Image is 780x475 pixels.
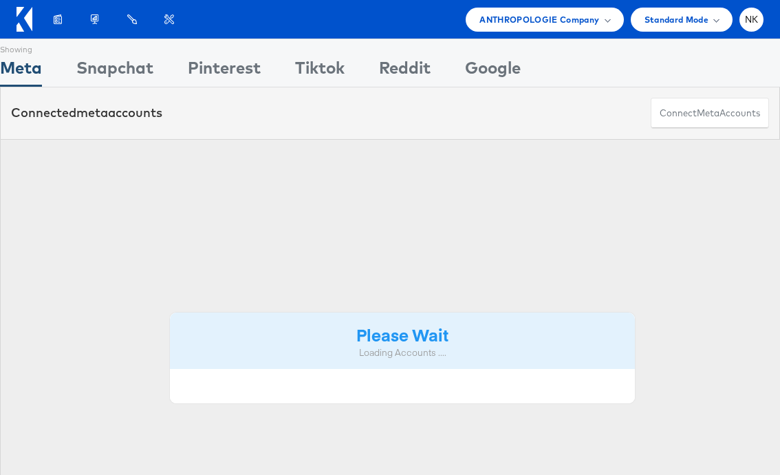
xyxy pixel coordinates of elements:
[644,12,708,27] span: Standard Mode
[697,107,719,120] span: meta
[76,105,108,120] span: meta
[295,56,345,87] div: Tiktok
[11,104,162,122] div: Connected accounts
[180,346,625,359] div: Loading Accounts ....
[651,98,769,129] button: ConnectmetaAccounts
[379,56,431,87] div: Reddit
[188,56,261,87] div: Pinterest
[356,323,448,346] strong: Please Wait
[745,15,759,24] span: NK
[479,12,599,27] span: ANTHROPOLOGIE Company
[76,56,153,87] div: Snapchat
[465,56,521,87] div: Google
